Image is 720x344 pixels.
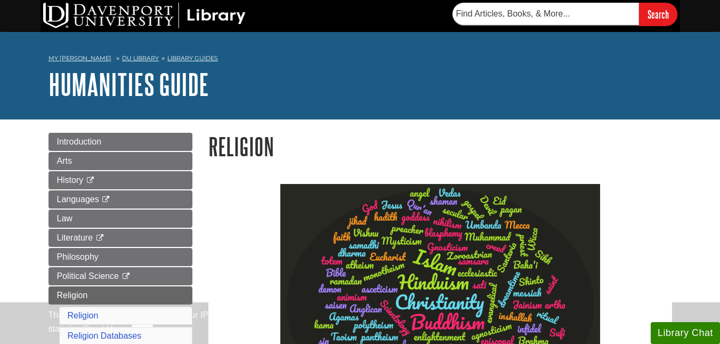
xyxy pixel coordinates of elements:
span: Literature [57,233,93,242]
a: Religion [68,311,99,320]
a: Literature [48,229,192,247]
a: Library Guides [167,54,218,62]
a: Languages [48,190,192,209]
form: Searches DU Library's articles, books, and more [452,3,677,26]
img: DU Library [43,3,246,28]
a: History [48,171,192,189]
i: This link opens in a new window [86,177,95,184]
i: This link opens in a new window [121,273,130,280]
a: My [PERSON_NAME] [48,54,111,63]
input: Search [639,3,677,26]
a: Law [48,210,192,228]
span: History [57,175,84,185]
h1: Religion [208,133,672,160]
span: Languages [57,195,99,204]
a: Religion Databases [68,331,142,340]
a: Political Science [48,267,192,285]
nav: breadcrumb [48,51,672,68]
a: Introduction [48,133,192,151]
button: Library Chat [651,322,720,344]
a: Philosophy [48,248,192,266]
span: Philosophy [57,252,99,261]
i: This link opens in a new window [101,196,110,203]
span: Law [57,214,72,223]
span: Religion [57,291,88,300]
input: Find Articles, Books, & More... [452,3,639,25]
i: This link opens in a new window [95,235,104,242]
a: DU Library [122,54,159,62]
span: Political Science [57,271,119,281]
a: Religion [48,286,192,305]
span: Arts [57,156,72,165]
span: Introduction [57,137,102,146]
a: Humanities Guide [48,68,209,101]
a: Arts [48,152,192,170]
